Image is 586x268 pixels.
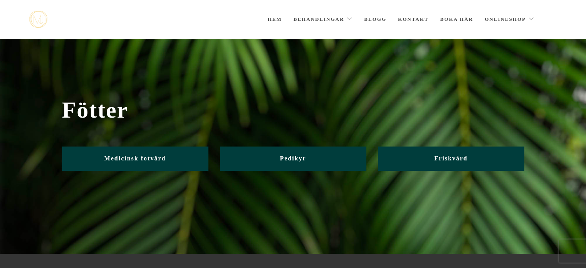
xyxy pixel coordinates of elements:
[104,155,166,162] span: Medicinsk fotvård
[434,155,467,162] span: Friskvård
[378,147,524,171] a: Friskvård
[220,147,366,171] a: Pedikyr
[62,97,524,123] span: Fötter
[29,11,47,28] a: mjstudio mjstudio mjstudio
[280,155,306,162] span: Pedikyr
[62,147,208,171] a: Medicinsk fotvård
[29,11,47,28] img: mjstudio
